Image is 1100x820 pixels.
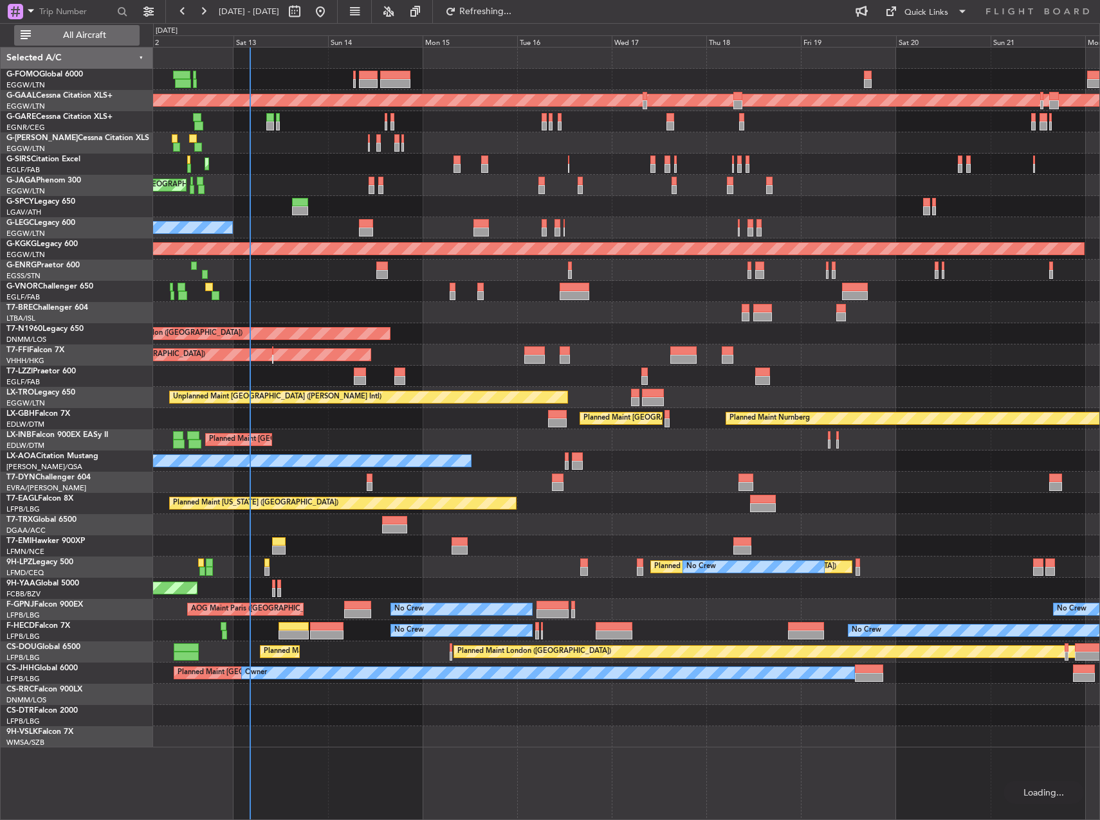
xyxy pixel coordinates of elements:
span: LX-AOA [6,452,36,460]
a: EGGW/LTN [6,102,45,111]
span: G-VNOR [6,283,38,290]
a: LFPB/LBG [6,653,40,663]
div: Tue 16 [517,35,612,47]
span: G-JAGA [6,177,36,184]
span: 9H-LPZ [6,558,32,566]
div: Planned Maint [GEOGRAPHIC_DATA] ([GEOGRAPHIC_DATA]) [583,409,786,428]
a: T7-EMIHawker 900XP [6,537,85,545]
div: AOG Maint Paris ([GEOGRAPHIC_DATA]) [191,600,326,619]
a: DNMM/LOS [6,695,46,705]
a: CS-DOUGlobal 6500 [6,643,80,651]
a: T7-N1960Legacy 650 [6,325,84,333]
div: Planned Maint London ([GEOGRAPHIC_DATA]) [457,642,611,661]
a: EGGW/LTN [6,80,45,90]
span: CS-DOU [6,643,37,651]
div: [DATE] [156,26,178,37]
span: CS-RRC [6,686,34,693]
a: CS-DTRFalcon 2000 [6,707,78,715]
div: Loading... [1004,781,1084,804]
a: G-FOMOGlobal 6000 [6,71,83,78]
span: T7-FFI [6,346,29,354]
span: All Aircraft [33,31,136,40]
div: Sun 21 [991,35,1085,47]
a: LFPB/LBG [6,611,40,620]
a: EGGW/LTN [6,144,45,154]
a: EGGW/LTN [6,229,45,238]
a: LX-AOACitation Mustang [6,452,98,460]
a: T7-BREChallenger 604 [6,304,88,312]
div: Mon 15 [423,35,517,47]
a: 9H-VSLKFalcon 7X [6,728,73,736]
span: G-GAAL [6,92,36,100]
span: T7-EAGL [6,495,38,503]
div: No Crew [1057,600,1086,619]
div: AOG Maint London ([GEOGRAPHIC_DATA]) [98,324,243,343]
span: F-HECD [6,622,35,630]
a: EGLF/FAB [6,165,40,175]
div: No Crew [852,621,881,640]
a: DNMM/LOS [6,335,46,344]
a: LGAV/ATH [6,208,41,217]
a: F-HECDFalcon 7X [6,622,70,630]
a: EGGW/LTN [6,398,45,408]
a: G-JAGAPhenom 300 [6,177,81,184]
a: G-SPCYLegacy 650 [6,198,75,206]
a: T7-DYNChallenger 604 [6,474,91,481]
a: G-GAALCessna Citation XLS+ [6,92,113,100]
div: Planned Maint [GEOGRAPHIC_DATA] ([GEOGRAPHIC_DATA]) [264,642,466,661]
span: T7-LZZI [6,368,33,375]
a: FCBB/BZV [6,589,41,599]
button: Refreshing... [439,1,517,22]
span: T7-N1960 [6,325,42,333]
div: Planned Maint [GEOGRAPHIC_DATA] ([GEOGRAPHIC_DATA]) [178,663,380,682]
a: EGNR/CEG [6,123,45,132]
a: DGAA/ACC [6,526,46,535]
a: EGSS/STN [6,271,41,281]
a: EGLF/FAB [6,377,40,387]
span: [DATE] - [DATE] [219,6,279,17]
a: [PERSON_NAME]/QSA [6,462,82,472]
span: LX-INB [6,431,32,439]
a: EDLW/DTM [6,441,44,450]
div: Sun 14 [328,35,423,47]
a: LFPB/LBG [6,504,40,514]
div: Quick Links [904,6,948,19]
span: G-ENRG [6,262,37,269]
a: T7-FFIFalcon 7X [6,346,64,354]
span: T7-DYN [6,474,35,481]
a: G-KGKGLegacy 600 [6,240,78,248]
a: T7-EAGLFalcon 8X [6,495,73,503]
input: Trip Number [39,2,113,21]
a: LX-INBFalcon 900EX EASy II [6,431,108,439]
a: G-ENRGPraetor 600 [6,262,80,269]
a: EGGW/LTN [6,250,45,260]
span: CS-DTR [6,707,34,715]
span: 9H-VSLK [6,728,38,736]
a: VHHH/HKG [6,356,44,366]
div: Sat 13 [234,35,328,47]
a: T7-LZZIPraetor 600 [6,368,76,375]
span: T7-TRX [6,516,33,524]
div: Planned Maint [GEOGRAPHIC_DATA] ([GEOGRAPHIC_DATA]) [209,430,412,449]
span: G-SIRS [6,156,31,163]
div: No Crew [394,600,424,619]
a: G-SIRSCitation Excel [6,156,80,163]
span: 9H-YAA [6,580,35,587]
div: Wed 17 [612,35,706,47]
div: Fri 19 [801,35,895,47]
a: 9H-YAAGlobal 5000 [6,580,79,587]
a: LX-GBHFalcon 7X [6,410,70,418]
a: G-GARECessna Citation XLS+ [6,113,113,121]
div: Planned Maint [US_STATE] ([GEOGRAPHIC_DATA]) [173,494,338,513]
a: EGGW/LTN [6,186,45,196]
a: T7-TRXGlobal 6500 [6,516,77,524]
a: LFPB/LBG [6,632,40,641]
span: T7-BRE [6,304,33,312]
a: LFPB/LBG [6,674,40,684]
div: No Crew [394,621,424,640]
a: 9H-LPZLegacy 500 [6,558,73,566]
span: Refreshing... [459,7,513,16]
span: T7-EMI [6,537,32,545]
div: Thu 18 [706,35,801,47]
span: CS-JHH [6,664,34,672]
